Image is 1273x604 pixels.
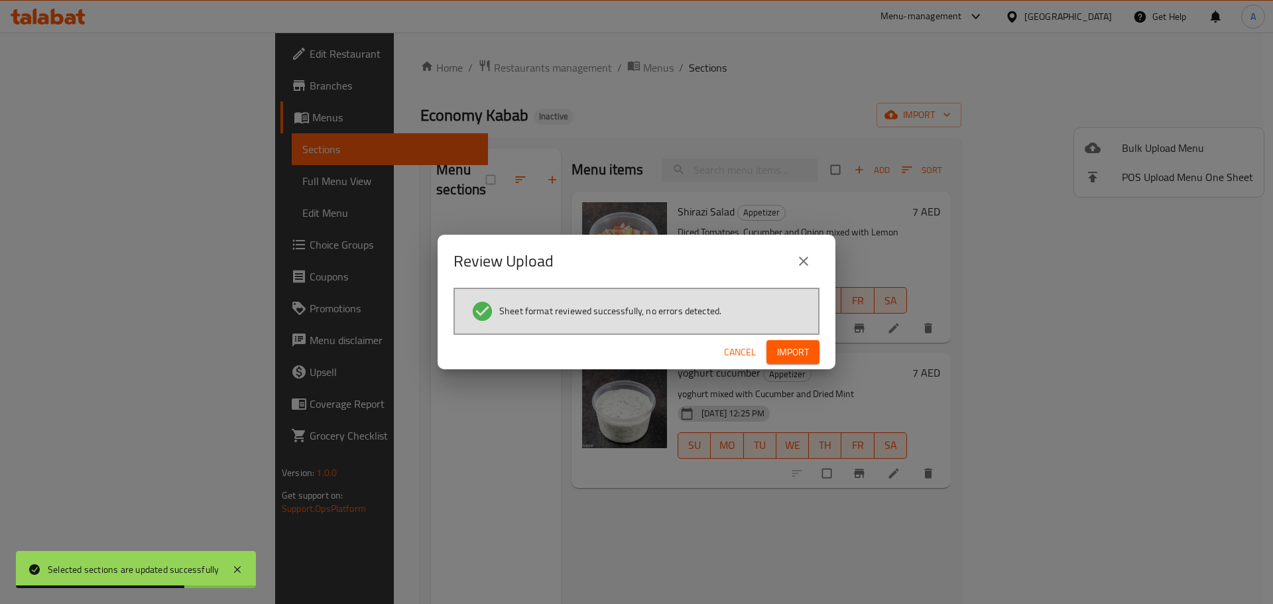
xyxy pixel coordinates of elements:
[499,304,721,318] span: Sheet format reviewed successfully, no errors detected.
[454,251,554,272] h2: Review Upload
[777,344,809,361] span: Import
[788,245,819,277] button: close
[724,344,756,361] span: Cancel
[766,340,819,365] button: Import
[48,562,219,577] div: Selected sections are updated successfully
[719,340,761,365] button: Cancel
